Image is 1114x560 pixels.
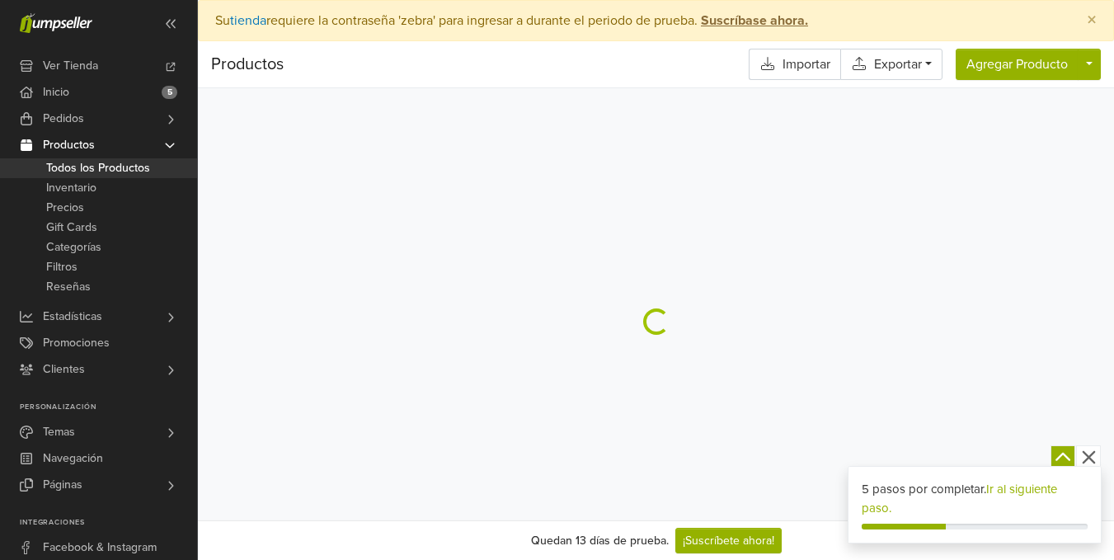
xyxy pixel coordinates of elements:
[20,518,197,528] p: Integraciones
[43,419,75,445] span: Temas
[1070,1,1113,40] button: Close
[46,178,96,198] span: Inventario
[862,482,1057,515] a: Ir al siguiente paso.
[20,402,197,412] p: Personalización
[43,330,110,356] span: Promociones
[43,106,84,132] span: Pedidos
[43,304,102,330] span: Estadísticas
[1087,8,1097,32] span: ×
[46,218,97,238] span: Gift Cards
[43,132,95,158] span: Productos
[230,12,266,29] a: tienda
[46,257,78,277] span: Filtros
[162,86,177,99] span: 5
[862,480,1088,517] div: 5 pasos por completar.
[531,532,669,549] div: Quedan 13 días de prueba.
[46,198,84,218] span: Precios
[43,356,85,383] span: Clientes
[43,53,98,79] span: Ver Tienda
[46,238,101,257] span: Categorías
[701,12,808,29] strong: Suscríbase ahora.
[46,158,150,178] span: Todos los Productos
[43,445,103,472] span: Navegación
[43,472,82,498] span: Páginas
[43,79,69,106] span: Inicio
[698,12,808,29] a: Suscríbase ahora.
[46,277,91,297] span: Reseñas
[675,528,782,553] a: ¡Suscríbete ahora!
